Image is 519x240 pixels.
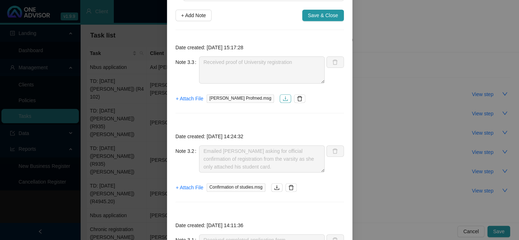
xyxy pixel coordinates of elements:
[207,94,274,103] span: [PERSON_NAME] Profmed.msg
[175,56,199,68] label: Note 3.3
[199,145,325,172] textarea: Emailed [PERSON_NAME] asking for official confirmation of registration from the varsity as she on...
[288,185,294,190] span: delete
[175,10,212,21] button: + Add Note
[283,96,288,101] span: download
[274,185,280,190] span: download
[175,182,204,193] button: + Attach File
[175,132,344,140] p: Date created: [DATE] 14:24:32
[176,184,203,191] span: + Attach File
[175,145,199,157] label: Note 3.2
[308,11,338,19] span: Save & Close
[297,96,302,101] span: delete
[207,183,265,192] span: Confirmation of studies.msg
[176,95,203,102] span: + Attach File
[175,93,204,104] button: + Attach File
[181,11,206,19] span: + Add Note
[175,44,344,51] p: Date created: [DATE] 15:17:28
[199,56,325,84] textarea: Received proof of University registration
[175,221,344,229] p: Date created: [DATE] 14:11:36
[302,10,344,21] button: Save & Close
